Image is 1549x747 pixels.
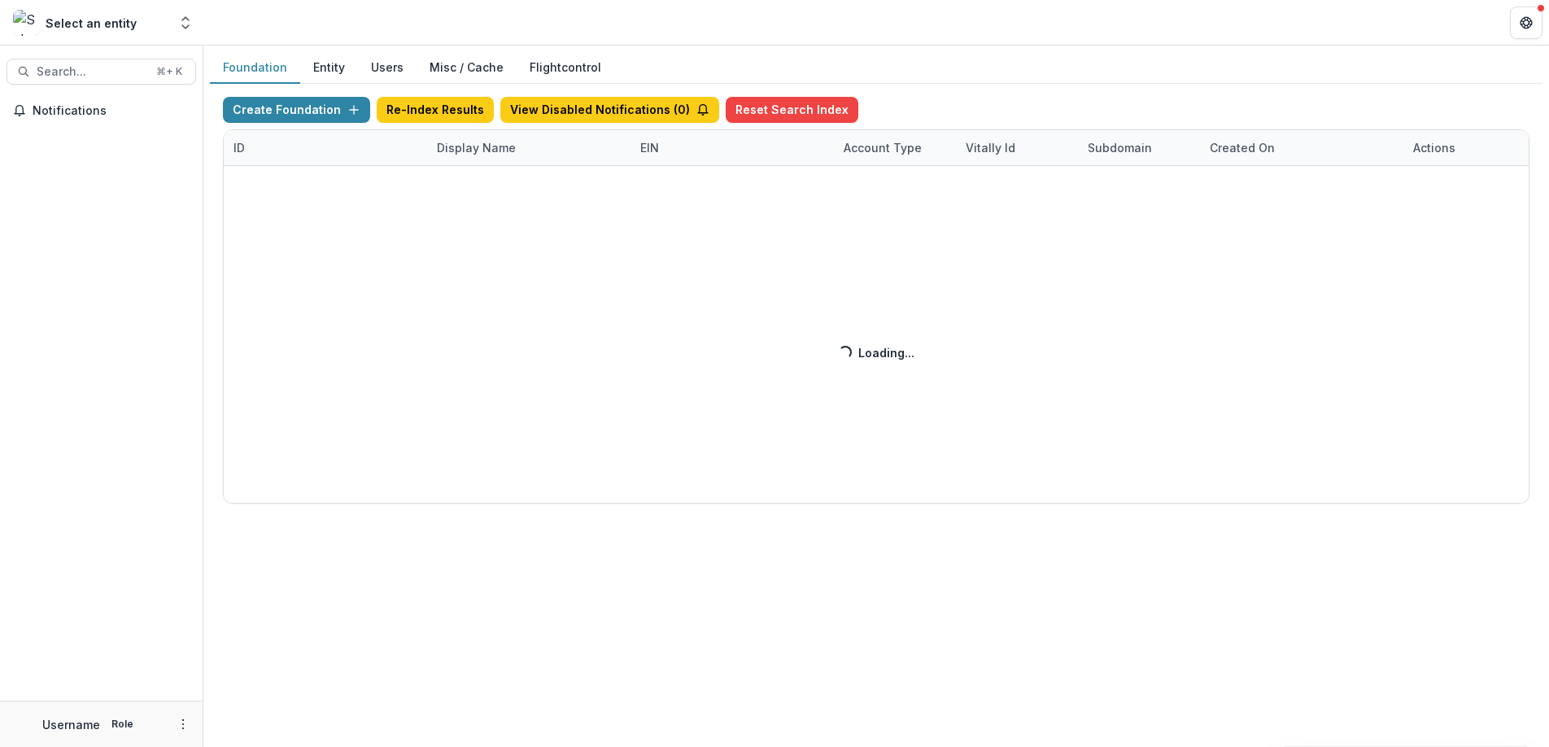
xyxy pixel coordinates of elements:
[153,63,185,81] div: ⌘ + K
[46,15,137,32] div: Select an entity
[13,10,39,36] img: Select an entity
[358,52,417,84] button: Users
[33,104,190,118] span: Notifications
[1510,7,1542,39] button: Get Help
[42,716,100,733] p: Username
[173,714,193,734] button: More
[37,65,146,79] span: Search...
[530,59,601,76] a: Flightcontrol
[107,717,138,732] p: Role
[417,52,517,84] button: Misc / Cache
[210,52,300,84] button: Foundation
[300,52,358,84] button: Entity
[7,59,196,85] button: Search...
[174,7,197,39] button: Open entity switcher
[7,98,196,124] button: Notifications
